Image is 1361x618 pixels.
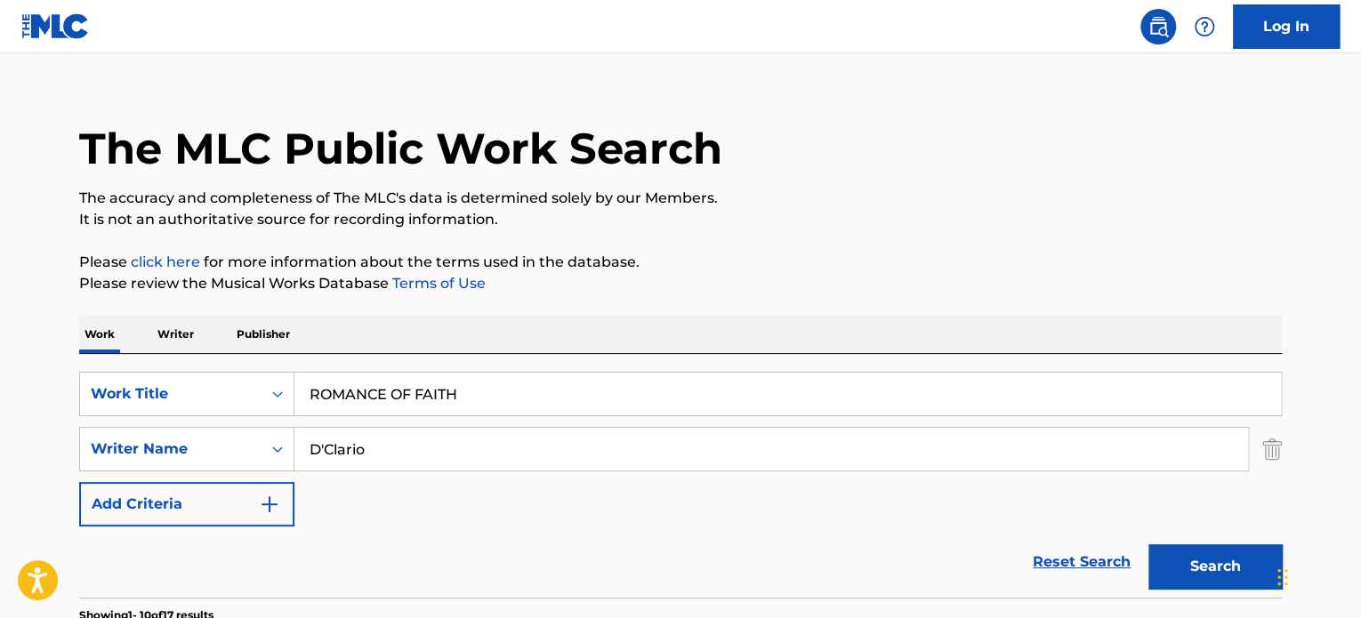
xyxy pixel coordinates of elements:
[91,438,251,460] div: Writer Name
[1148,544,1282,589] button: Search
[79,482,294,526] button: Add Criteria
[79,273,1282,294] p: Please review the Musical Works Database
[1148,16,1169,37] img: search
[1233,4,1340,49] a: Log In
[1262,427,1282,471] img: Delete Criterion
[21,13,90,39] img: MLC Logo
[79,122,722,175] h1: The MLC Public Work Search
[152,316,199,353] p: Writer
[1024,542,1140,582] a: Reset Search
[1187,9,1222,44] div: Help
[231,316,295,353] p: Publisher
[259,494,280,515] img: 9d2ae6d4665cec9f34b9.svg
[1140,9,1176,44] a: Public Search
[79,252,1282,273] p: Please for more information about the terms used in the database.
[79,188,1282,209] p: The accuracy and completeness of The MLC's data is determined solely by our Members.
[79,316,120,353] p: Work
[1277,550,1288,604] div: Drag
[389,275,486,292] a: Terms of Use
[1194,16,1215,37] img: help
[1272,533,1361,618] iframe: Chat Widget
[79,372,1282,598] form: Search Form
[131,253,200,270] a: click here
[91,383,251,405] div: Work Title
[79,209,1282,230] p: It is not an authoritative source for recording information.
